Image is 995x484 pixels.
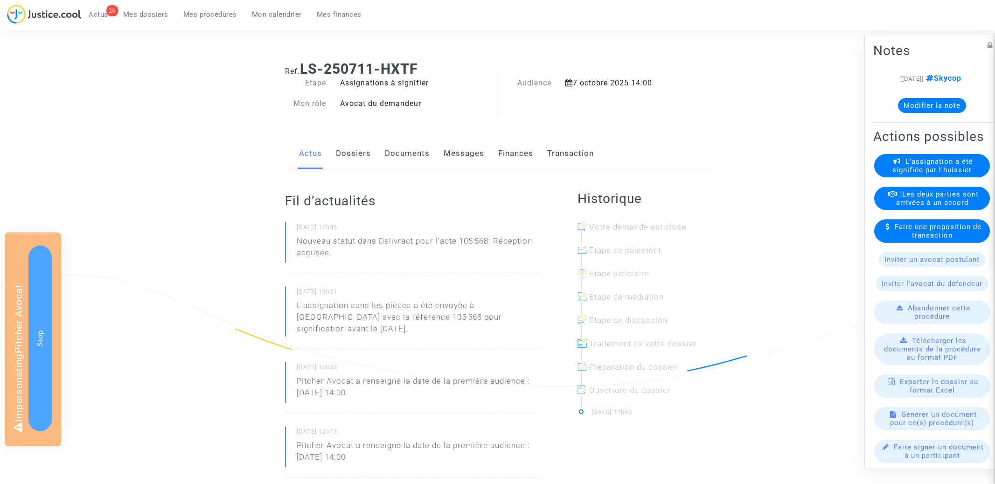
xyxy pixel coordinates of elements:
p: Pitcher Avocat a renseigné la date de la première audience : [DATE] 14:00 [297,440,540,468]
span: Actus [89,10,108,19]
span: Faire une proposition de transaction [895,223,981,239]
span: Faire signer un document à un participant [894,443,984,460]
div: Etape [278,77,333,89]
span: Ref. [285,67,300,76]
span: Votre demande est close [589,222,687,231]
p: L'assignation sans les pièces a été envoyée à [GEOGRAPHIC_DATA] avec la référence 105 568 pour si... [297,300,540,339]
span: [[DATE]] [900,75,924,82]
a: 26Actus [81,7,116,21]
span: Mes dossiers [123,10,168,19]
small: [DATE] 12h13 [297,428,540,440]
h2: Notes [873,42,991,59]
div: Assignations à signifier [333,77,498,89]
a: Mon calendrier [244,7,309,21]
span: Mes finances [317,10,362,19]
h2: Actions possibles [873,128,991,145]
span: Mes procédures [183,10,237,19]
b: LS-250711-HXTF [300,61,417,77]
span: Inviter un avocat postulant [884,255,980,264]
span: Les deux parties sont arrivées à un accord [896,190,979,207]
small: [DATE] 14h36 [297,223,540,235]
a: Finances [498,138,533,169]
a: Mes dossiers [116,7,176,21]
div: Avocat du demandeur [333,98,498,109]
span: Exporter le dossier au format Excel [900,378,978,394]
button: Modifier la note [898,98,966,113]
a: Messages [444,138,484,169]
small: [DATE] 13h21 [297,288,540,300]
div: 7 octobre 2025 14:00 [558,77,680,89]
span: Mon calendrier [252,10,302,19]
div: Audience [498,77,559,89]
a: Transaction [547,138,594,169]
div: 26 [106,5,118,16]
a: Mes procédures [176,7,244,21]
div: Impersonating [5,232,61,446]
p: Nouveau statut dans Delivract pour l'acte 105 568: Réception accusée. [297,235,540,263]
span: Skycop [924,74,961,83]
div: Mon rôle [278,98,333,109]
span: Abandonner cette procédure [908,304,970,321]
span: Télécharger les documents de la procédure au format PDF [884,337,981,362]
a: Mes finances [309,7,369,21]
span: L'assignation a été signifiée par l'huissier [892,157,973,174]
h2: Fil d’actualités [285,193,540,209]
a: Documents [385,138,430,169]
span: Stop [36,330,44,346]
small: [DATE] 10h33 [297,363,540,375]
a: Actus [299,138,322,169]
img: jc-logo.svg [7,5,81,24]
p: Pitcher Avocat a renseigné la date de la première audience : [DATE] 14:00 [297,375,540,403]
a: Dossiers [336,138,371,169]
h2: Historique [578,190,710,207]
span: Générer un document pour ce(s) procédure(s) [890,410,977,427]
span: Inviter l'avocat du défendeur [882,280,982,288]
button: Stop [28,246,52,431]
